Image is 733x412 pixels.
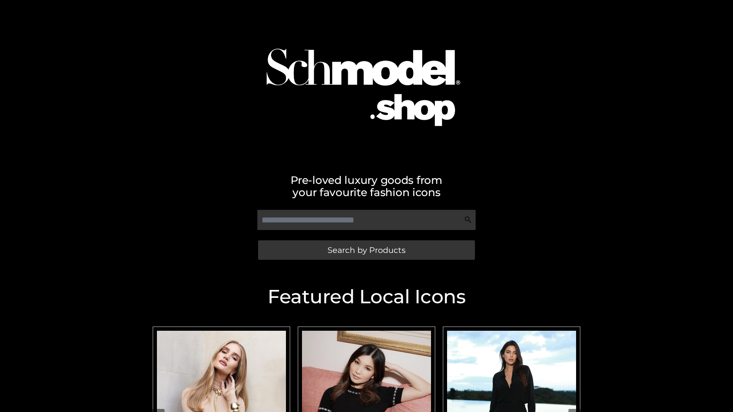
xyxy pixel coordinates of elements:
span: Search by Products [328,246,405,254]
h2: Pre-loved luxury goods from your favourite fashion icons [149,174,584,198]
img: Search Icon [464,216,472,224]
h2: Featured Local Icons​ [149,287,584,306]
a: Search by Products [258,240,475,260]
